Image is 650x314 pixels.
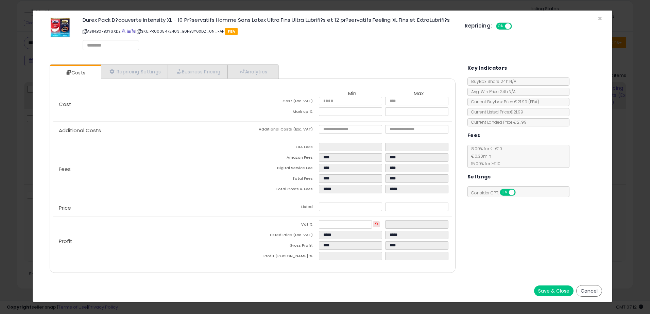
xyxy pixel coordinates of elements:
button: Save & Close [534,285,574,296]
td: Additional Costs (Exc. VAT) [253,125,319,136]
span: 15.00 % for > €10 [468,161,500,167]
h5: Settings [467,173,491,181]
th: Min [319,91,385,97]
span: FBA [225,28,238,35]
span: Current Landed Price: €21.99 [468,119,527,125]
td: Amazon Fees [253,153,319,164]
span: BuyBox Share 24h: N/A [468,78,516,84]
a: Business Pricing [168,65,227,78]
a: Your listing only [132,29,135,34]
h3: Durex Pack D?couverte Intensity XL - 10 Pr?servatifs Homme Sans Latex Ultra Fins Ultra Lubrifi?s ... [83,17,455,22]
span: ON [497,23,506,29]
td: Digital Service Fee [253,164,319,174]
span: €0.30 min [468,153,491,159]
h5: Repricing: [465,23,492,29]
td: Listed [253,203,319,213]
td: Gross Profit [253,241,319,252]
span: Consider CPT: [468,190,525,196]
p: Price [53,205,253,211]
h5: Key Indicators [467,64,507,72]
span: × [598,14,602,23]
a: BuyBox page [122,29,125,34]
span: Current Buybox Price: [468,99,539,105]
a: Costs [50,66,100,80]
span: Current Listed Price: €21.99 [468,109,523,115]
a: All offer listings [127,29,131,34]
h5: Fees [467,131,480,140]
p: Fees [53,167,253,172]
button: Cancel [576,285,602,297]
span: OFF [514,190,525,195]
span: ON [500,190,509,195]
span: OFF [511,23,522,29]
a: Repricing Settings [101,65,168,78]
td: Mark up % [253,107,319,118]
img: 51RCr6eMB8L._SL60_.jpg [50,17,70,38]
td: Total Fees [253,174,319,185]
td: Total Costs & Fees [253,185,319,195]
td: Profit [PERSON_NAME] % [253,252,319,262]
p: Additional Costs [53,128,253,133]
td: FBA Fees [253,143,319,153]
span: 8.00 % for <= €10 [468,146,502,167]
span: ( FBA ) [528,99,539,105]
span: €21.99 [514,99,539,105]
p: Cost [53,102,253,107]
p: ASIN: B0FB3Y6XDZ | SKU: PR0005472403_B0FB3Y6XDZ_0N_FAF [83,26,455,37]
a: Analytics [227,65,278,78]
th: Max [385,91,451,97]
p: Profit [53,239,253,244]
td: Cost (Exc. VAT) [253,97,319,107]
td: Listed Price (Exc. VAT) [253,231,319,241]
span: Avg. Win Price 24h: N/A [468,89,516,94]
td: Vat % [253,220,319,231]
